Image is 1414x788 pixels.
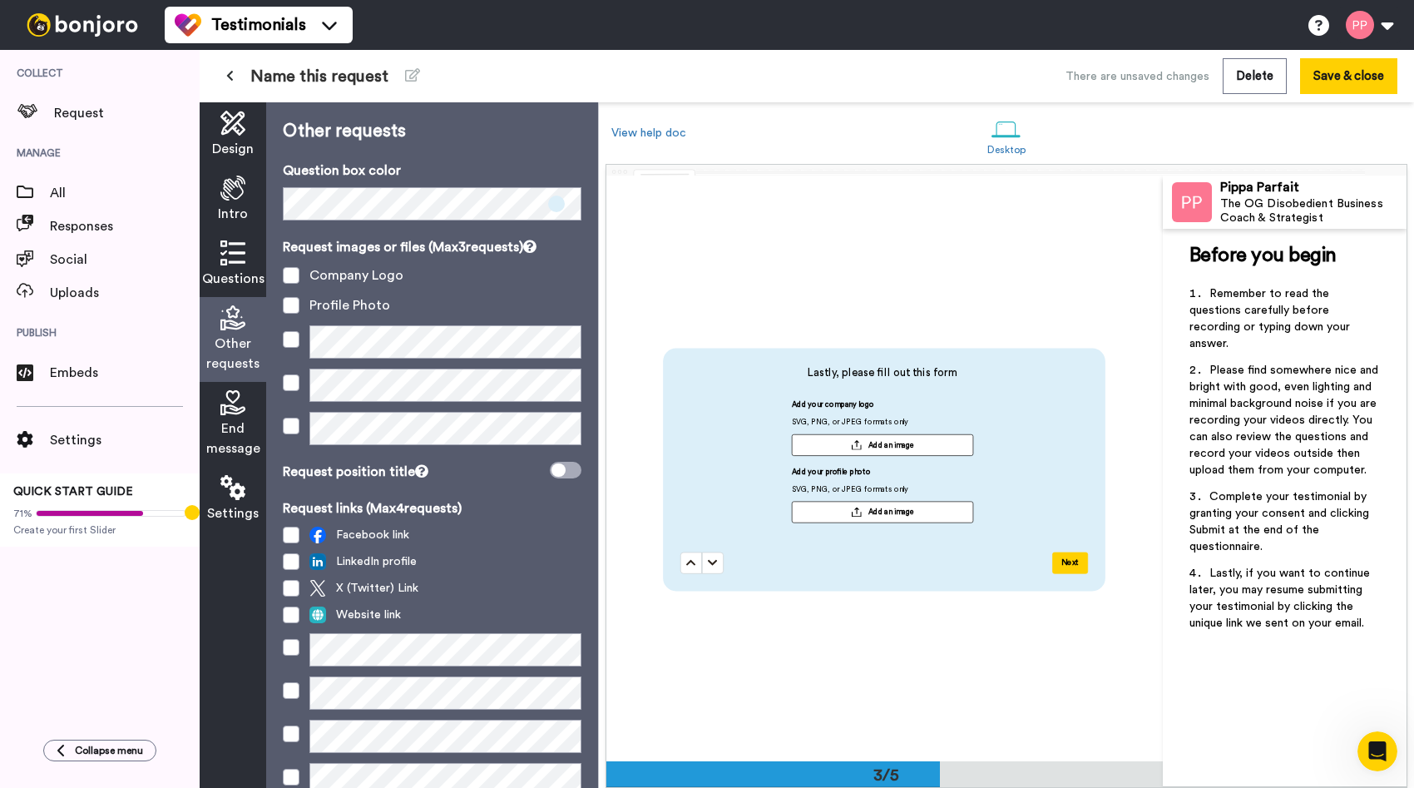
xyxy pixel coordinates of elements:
[792,434,973,455] button: Add an image
[13,523,186,537] span: Create your first Slider
[211,13,306,37] span: Testimonials
[309,553,326,570] img: linked-in.png
[43,740,156,761] button: Collapse menu
[1189,364,1382,476] span: Please find somewhere nice and bright with good, even lighting and minimal background noise if yo...
[309,580,418,597] span: X (Twitter) Link
[792,483,908,501] span: SVG, PNG, or JPEG formats only
[792,466,871,483] span: Add your profile photo
[1189,245,1337,265] span: Before you begin
[50,250,200,270] span: Social
[13,507,32,520] span: 71%
[20,13,145,37] img: bj-logo-header-white.svg
[207,503,259,523] span: Settings
[50,216,200,236] span: Responses
[13,486,133,498] span: QUICK START GUIDE
[54,103,200,123] span: Request
[309,553,417,570] span: LinkedIn profile
[309,580,326,597] img: twitter.svg
[75,744,143,757] span: Collapse menu
[206,419,260,458] span: End message
[792,501,973,523] button: Add an image
[868,439,914,450] span: Add an image
[309,295,390,315] div: Profile Photo
[283,161,581,181] p: Question box color
[846,764,926,787] div: 3/5
[185,505,200,520] div: Tooltip anchor
[1052,552,1088,573] button: Next
[1357,731,1397,771] iframe: Intercom live chat
[212,139,254,159] span: Design
[680,365,1085,380] span: Lastly, please fill out this form
[309,527,409,543] span: Facebook link
[1300,58,1397,94] button: Save & close
[250,65,388,88] span: Name this request
[309,607,326,623] img: web.svg
[218,204,248,224] span: Intro
[202,269,265,289] span: Questions
[283,462,428,482] div: Request position title
[979,107,1035,164] a: Desktop
[792,399,874,417] span: Add your company logo
[50,183,200,203] span: All
[50,283,200,303] span: Uploads
[283,119,581,144] p: Other requests
[1172,182,1212,222] img: Profile Image
[868,506,914,517] span: Add an image
[309,527,326,543] img: facebook.svg
[1223,58,1287,94] button: Delete
[1189,288,1353,349] span: Remember to read the questions carefully before recording or typing down your answer.
[175,12,201,38] img: tm-color.svg
[309,265,403,285] div: Company Logo
[1065,68,1209,85] div: There are unsaved changes
[1220,180,1406,196] div: Pippa Parfait
[1189,491,1372,553] span: Complete your testimonial by granting your consent and clicking Submit at the end of the question...
[50,363,200,383] span: Embeds
[283,498,581,518] p: Request links (Max 4 requests)
[1189,567,1373,629] span: Lastly, if you want to continue later, you may resume submitting your testimonial by clicking the...
[1220,197,1406,225] div: The OG Disobedient Business Coach & Strategist
[611,127,686,139] a: View help doc
[987,144,1026,156] div: Desktop
[792,417,908,434] span: SVG, PNG, or JPEG formats only
[50,430,200,450] span: Settings
[283,237,581,257] p: Request images or files (Max 3 requests)
[309,607,401,623] span: Website link
[206,334,260,374] span: Other requests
